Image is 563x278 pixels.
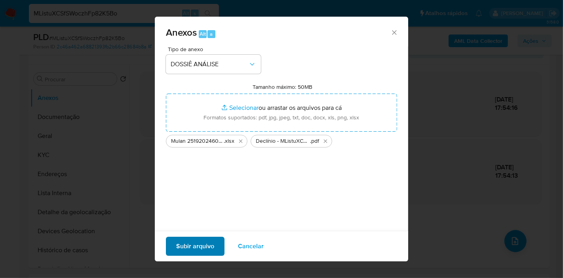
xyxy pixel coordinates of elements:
[166,237,224,256] button: Subir arquivo
[253,83,313,90] label: Tamanho máximo: 50MB
[166,132,397,148] ul: Arquivos selecionados
[210,30,213,38] span: a
[236,136,245,146] button: Excluir Mulan 2519202460_2025_09_10_07_22_08.xlsx
[321,136,330,146] button: Excluir Declínio - MListuXCSfSWoczhFp82K5Bo - CNPJ 64049224000170 - FEDERACAO DAS EMPRESAS JUNIOR...
[238,238,264,255] span: Cancelar
[171,137,224,145] span: Mulan 2519202460_2025_09_10_07_22_08
[224,137,234,145] span: .xlsx
[168,46,263,52] span: Tipo de anexo
[390,29,398,36] button: Fechar
[166,55,261,74] button: DOSSIÊ ANÁLISE
[171,60,248,68] span: DOSSIÊ ANÁLISE
[310,137,319,145] span: .pdf
[200,30,206,38] span: Alt
[228,237,274,256] button: Cancelar
[166,25,197,39] span: Anexos
[176,238,214,255] span: Subir arquivo
[256,137,310,145] span: Declínio - MListuXCSfSWoczhFp82K5Bo - CNPJ 64049224000170 - FEDERACAO DAS EMPRESAS JUNIORES DO ES...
